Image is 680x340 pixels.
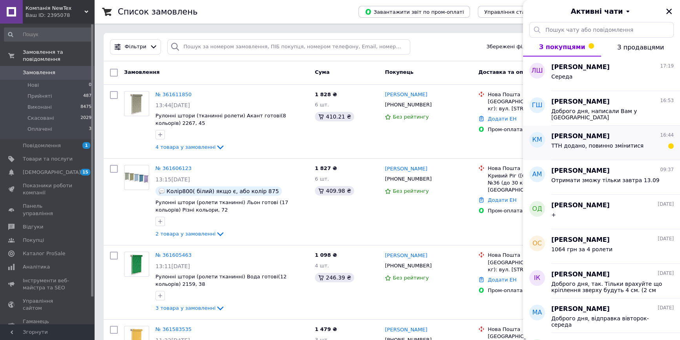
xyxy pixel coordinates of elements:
[26,12,94,19] div: Ваш ID: 2395078
[488,277,516,283] a: Додати ЕН
[551,201,610,210] span: [PERSON_NAME]
[315,102,329,108] span: 6 шт.
[488,252,584,259] div: Нова Пошта
[551,236,610,245] span: [PERSON_NAME]
[83,93,91,100] span: 487
[660,166,674,173] span: 09:37
[23,203,73,217] span: Панель управління
[551,108,663,121] span: Доброго дня, написали Вам у [GEOGRAPHIC_DATA]
[155,274,287,287] span: Рулонні штори (ролети тканинні) Вода готові(12 кольорів) 2159, 38
[551,143,643,149] span: ТТН додано, повинно змінитися
[23,155,73,163] span: Товари та послуги
[523,160,680,195] button: АМ[PERSON_NAME]09:37Отримати зможу тільки завтра 13.09
[128,91,145,116] img: Фото товару
[155,102,190,108] span: 13:44[DATE]
[155,305,216,311] span: 3 товара у замовленні
[80,104,91,111] span: 8475
[155,144,216,150] span: 4 товара у замовленні
[478,69,536,75] span: Доставка та оплата
[658,201,674,208] span: [DATE]
[488,116,516,122] a: Додати ЕН
[523,264,680,298] button: ІК[PERSON_NAME][DATE]Доброго дня, так. Тільки врахуйте що кріплення зверху будуть 4 см. (2 см влі...
[551,177,660,183] span: Отримати зможу тільки завтра 13.09
[315,176,329,182] span: 6 шт.
[551,270,610,279] span: [PERSON_NAME]
[484,9,544,15] span: Управління статусами
[488,126,584,133] div: Пром-оплата
[551,246,612,252] span: 1064 грн за 4 ролети
[27,93,52,100] span: Прийняті
[393,114,429,120] span: Без рейтингу
[523,195,680,229] button: ОД[PERSON_NAME][DATE]+
[159,188,165,194] img: :speech_balloon:
[488,91,584,98] div: Нова Пошта
[166,188,279,194] span: Колір800( білий) якщо є, або колір 875
[551,281,663,293] span: Доброго дня, так. Тільки врахуйте що кріплення зверху будуть 4 см. (2 см вліво, 2 см вправо).
[315,165,337,171] span: 1 827 ₴
[27,126,52,133] span: Оплачені
[155,113,286,126] a: Рулонні штори (тканинні ролети) Акант готові(8 кольорів) 2267, 45
[315,273,354,282] div: 246.39 ₴
[539,43,585,51] span: З покупцями
[23,69,55,76] span: Замовлення
[80,169,90,175] span: 15
[488,287,584,294] div: Пром-оплата
[23,142,61,149] span: Повідомлення
[155,176,190,183] span: 13:15[DATE]
[82,142,90,149] span: 1
[488,326,584,333] div: Нова Пошта
[545,6,658,16] button: Активні чати
[365,8,464,15] span: Завантажити звіт по пром-оплаті
[488,259,584,273] div: [GEOGRAPHIC_DATA], №25 (до 10 кг): вул. [STREET_ADDRESS]
[124,252,149,277] a: Фото товару
[155,231,225,237] a: 2 товара у замовленні
[532,135,542,144] span: КМ
[523,57,680,91] button: ЛШ[PERSON_NAME]17:19Середа
[385,165,427,173] a: [PERSON_NAME]
[534,274,540,283] span: ІК
[532,170,542,179] span: АМ
[315,252,337,258] span: 1 098 ₴
[532,239,542,248] span: ОС
[664,7,674,16] button: Закрити
[155,144,225,150] a: 4 товара у замовленні
[488,172,584,194] div: Кривий Ріг ([GEOGRAPHIC_DATA].), №36 (до 30 кг на одне місце): вул. [GEOGRAPHIC_DATA], 13
[124,91,149,116] a: Фото товару
[118,7,197,16] h1: Список замовлень
[315,112,354,121] div: 410.21 ₴
[523,126,680,160] button: КМ[PERSON_NAME]16:44ТТН додано, повинно змінитися
[155,263,190,269] span: 13:11[DATE]
[167,39,410,55] input: Пошук за номером замовлення, ПІБ покупця, номером телефону, Email, номером накладної
[488,98,584,112] div: [GEOGRAPHIC_DATA], №25 (до 10 кг): вул. [STREET_ADDRESS]
[89,126,91,133] span: 3
[80,115,91,122] span: 2029
[155,199,288,213] a: Рулонні штори (ролети тканинні) Льон готові (17 кольорів) Різні кольори, 72
[124,165,149,190] a: Фото товару
[358,6,470,18] button: Завантажити звіт по пром-оплаті
[23,49,94,63] span: Замовлення та повідомлення
[23,318,73,332] span: Гаманець компанії
[155,252,192,258] a: № 361605463
[551,63,610,72] span: [PERSON_NAME]
[385,91,427,99] a: [PERSON_NAME]
[385,102,431,108] span: [PHONE_NUMBER]
[385,69,413,75] span: Покупець
[315,69,329,75] span: Cума
[551,132,610,141] span: [PERSON_NAME]
[523,229,680,264] button: ОС[PERSON_NAME][DATE]1064 грн за 4 ролети
[385,176,431,182] span: [PHONE_NUMBER]
[551,315,663,328] span: Доброго дня, відправка вівторок-середа
[315,186,354,196] div: 409.98 ₴
[488,165,584,172] div: Нова Пошта
[155,305,225,311] a: 3 товара у замовленні
[155,326,192,332] a: № 361583535
[89,82,91,89] span: 0
[23,182,73,196] span: Показники роботи компанії
[23,169,81,176] span: [DEMOGRAPHIC_DATA]
[124,69,159,75] span: Замовлення
[155,91,192,97] a: № 361611850
[393,275,429,281] span: Без рейтингу
[488,207,584,214] div: Пром-оплата
[551,166,610,175] span: [PERSON_NAME]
